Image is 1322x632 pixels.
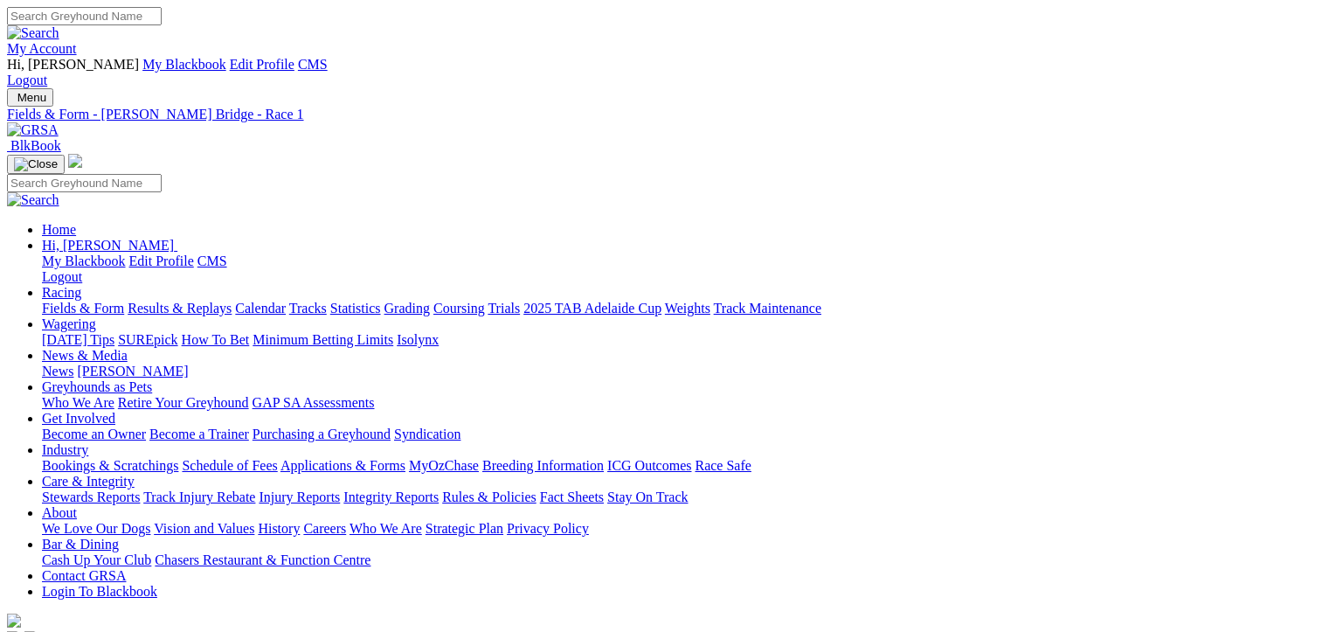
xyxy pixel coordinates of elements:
[42,332,1315,348] div: Wagering
[482,458,604,473] a: Breeding Information
[42,568,126,583] a: Contact GRSA
[42,411,115,426] a: Get Involved
[42,379,152,394] a: Greyhounds as Pets
[42,285,81,300] a: Racing
[118,332,177,347] a: SUREpick
[77,364,188,379] a: [PERSON_NAME]
[197,253,227,268] a: CMS
[330,301,381,316] a: Statistics
[7,155,65,174] button: Toggle navigation
[230,57,294,72] a: Edit Profile
[149,427,249,441] a: Become a Trainer
[280,458,405,473] a: Applications & Forms
[253,332,393,347] a: Minimum Betting Limits
[253,395,375,410] a: GAP SA Assessments
[42,458,178,473] a: Bookings & Scratchings
[129,253,194,268] a: Edit Profile
[68,154,82,168] img: logo-grsa-white.png
[42,238,174,253] span: Hi, [PERSON_NAME]
[42,364,73,379] a: News
[409,458,479,473] a: MyOzChase
[42,253,1315,285] div: Hi, [PERSON_NAME]
[433,301,485,316] a: Coursing
[155,552,370,567] a: Chasers Restaurant & Function Centre
[507,521,589,536] a: Privacy Policy
[42,301,1315,316] div: Racing
[540,490,604,504] a: Fact Sheets
[42,458,1315,474] div: Industry
[42,364,1315,379] div: News & Media
[259,490,340,504] a: Injury Reports
[7,107,1315,122] a: Fields & Form - [PERSON_NAME] Bridge - Race 1
[42,552,151,567] a: Cash Up Your Club
[303,521,346,536] a: Careers
[607,490,688,504] a: Stay On Track
[143,490,255,504] a: Track Injury Rebate
[42,490,140,504] a: Stewards Reports
[118,395,249,410] a: Retire Your Greyhound
[426,521,503,536] a: Strategic Plan
[714,301,821,316] a: Track Maintenance
[7,138,61,153] a: BlkBook
[7,25,59,41] img: Search
[42,269,82,284] a: Logout
[695,458,751,473] a: Race Safe
[523,301,661,316] a: 2025 TAB Adelaide Cup
[253,427,391,441] a: Purchasing a Greyhound
[42,395,114,410] a: Who We Are
[142,57,226,72] a: My Blackbook
[42,348,128,363] a: News & Media
[42,222,76,237] a: Home
[7,122,59,138] img: GRSA
[258,521,300,536] a: History
[350,521,422,536] a: Who We Are
[42,490,1315,505] div: Care & Integrity
[42,442,88,457] a: Industry
[42,521,150,536] a: We Love Our Dogs
[343,490,439,504] a: Integrity Reports
[42,238,177,253] a: Hi, [PERSON_NAME]
[394,427,460,441] a: Syndication
[488,301,520,316] a: Trials
[42,584,157,599] a: Login To Blackbook
[128,301,232,316] a: Results & Replays
[665,301,710,316] a: Weights
[7,174,162,192] input: Search
[7,614,21,628] img: logo-grsa-white.png
[7,57,139,72] span: Hi, [PERSON_NAME]
[7,73,47,87] a: Logout
[42,395,1315,411] div: Greyhounds as Pets
[384,301,430,316] a: Grading
[298,57,328,72] a: CMS
[7,7,162,25] input: Search
[182,458,277,473] a: Schedule of Fees
[289,301,327,316] a: Tracks
[442,490,536,504] a: Rules & Policies
[154,521,254,536] a: Vision and Values
[14,157,58,171] img: Close
[42,301,124,316] a: Fields & Form
[7,88,53,107] button: Toggle navigation
[42,552,1315,568] div: Bar & Dining
[182,332,250,347] a: How To Bet
[42,332,114,347] a: [DATE] Tips
[17,91,46,104] span: Menu
[7,57,1315,88] div: My Account
[42,316,96,331] a: Wagering
[7,41,77,56] a: My Account
[42,521,1315,537] div: About
[235,301,286,316] a: Calendar
[42,537,119,552] a: Bar & Dining
[397,332,439,347] a: Isolynx
[42,474,135,489] a: Care & Integrity
[607,458,691,473] a: ICG Outcomes
[42,253,126,268] a: My Blackbook
[42,505,77,520] a: About
[7,192,59,208] img: Search
[10,138,61,153] span: BlkBook
[42,427,1315,442] div: Get Involved
[42,427,146,441] a: Become an Owner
